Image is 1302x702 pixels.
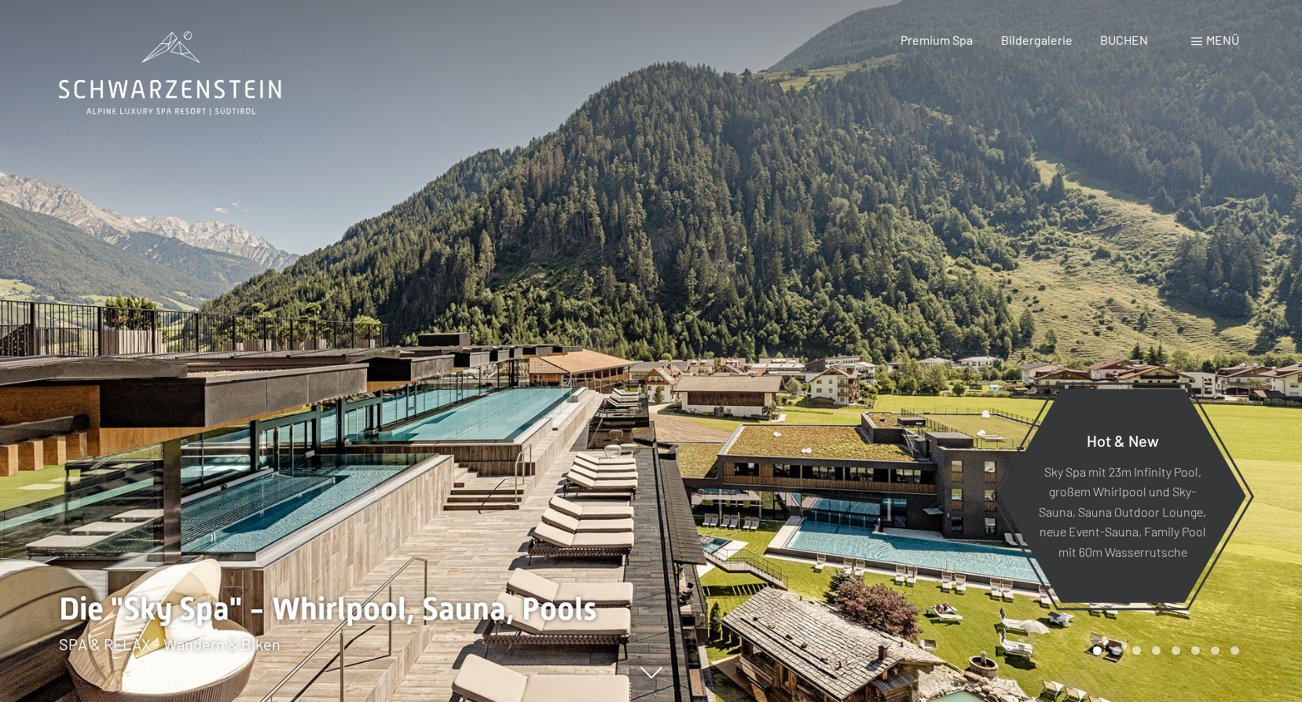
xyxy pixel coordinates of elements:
div: Carousel Page 1 (Current Slide) [1093,646,1102,655]
div: Carousel Page 7 [1211,646,1219,655]
div: Carousel Page 5 [1172,646,1180,655]
a: Premium Spa [900,32,973,47]
p: Sky Spa mit 23m Infinity Pool, großem Whirlpool und Sky-Sauna, Sauna Outdoor Lounge, neue Event-S... [1037,461,1208,561]
div: Carousel Pagination [1087,646,1239,655]
span: Hot & New [1087,430,1159,449]
div: Carousel Page 2 [1113,646,1121,655]
div: Carousel Page 8 [1230,646,1239,655]
span: Menü [1206,32,1239,47]
a: Hot & New Sky Spa mit 23m Infinity Pool, großem Whirlpool und Sky-Sauna, Sauna Outdoor Lounge, ne... [998,388,1247,604]
div: Carousel Page 6 [1191,646,1200,655]
div: Carousel Page 4 [1152,646,1161,655]
div: Carousel Page 3 [1132,646,1141,655]
a: Bildergalerie [1001,32,1073,47]
a: BUCHEN [1100,32,1148,47]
